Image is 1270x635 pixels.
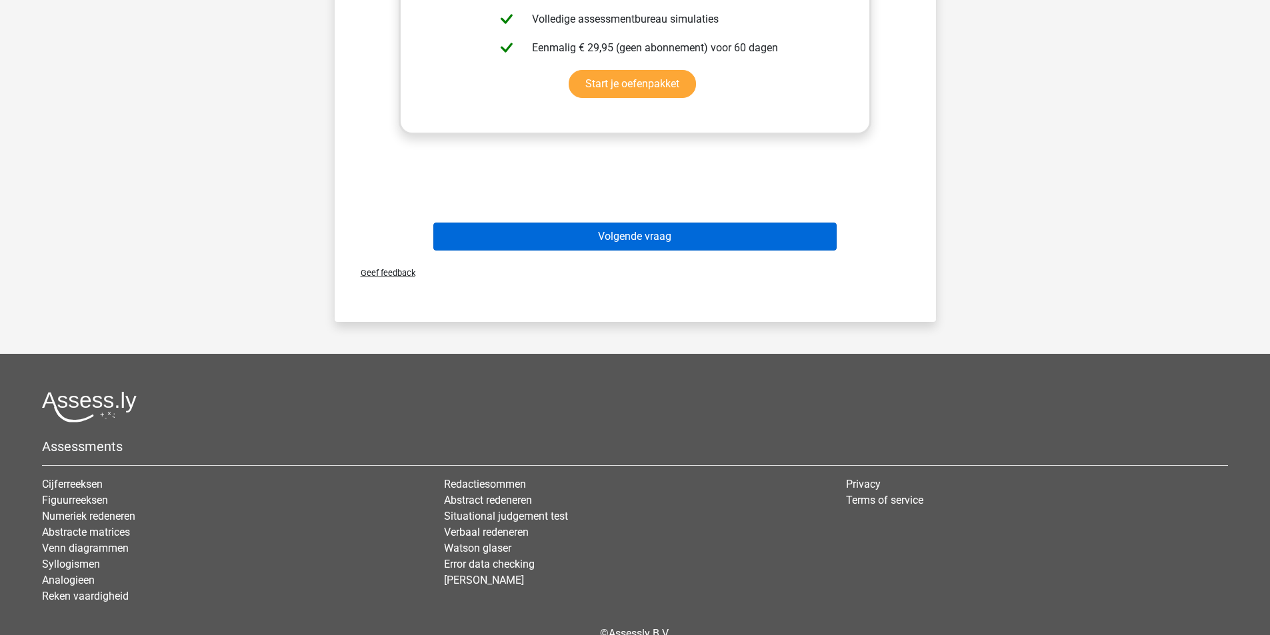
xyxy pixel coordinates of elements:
a: Abstract redeneren [444,494,532,506]
a: Analogieen [42,574,95,586]
span: Geef feedback [350,268,415,278]
a: Reken vaardigheid [42,590,129,602]
a: Redactiesommen [444,478,526,490]
h5: Assessments [42,438,1228,454]
a: Venn diagrammen [42,542,129,554]
a: [PERSON_NAME] [444,574,524,586]
a: Verbaal redeneren [444,526,529,538]
button: Volgende vraag [433,223,837,251]
a: Watson glaser [444,542,511,554]
a: Abstracte matrices [42,526,130,538]
a: Privacy [846,478,881,490]
a: Cijferreeksen [42,478,103,490]
a: Numeriek redeneren [42,510,135,522]
a: Figuurreeksen [42,494,108,506]
a: Error data checking [444,558,535,570]
img: Assessly logo [42,391,137,422]
a: Start je oefenpakket [569,70,696,98]
a: Terms of service [846,494,923,506]
a: Situational judgement test [444,510,568,522]
a: Syllogismen [42,558,100,570]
